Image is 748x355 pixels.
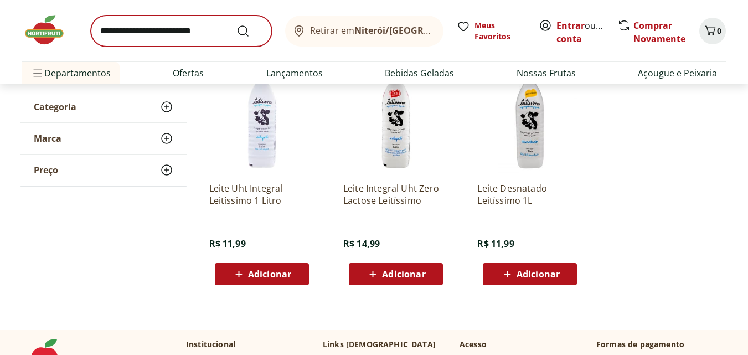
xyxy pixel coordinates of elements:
[477,68,582,173] img: Leite Desnatado Leitíssimo 1L
[34,164,58,176] span: Preço
[517,270,560,279] span: Adicionar
[477,238,514,250] span: R$ 11,99
[349,263,443,285] button: Adicionar
[186,339,235,350] p: Institucional
[474,20,525,42] span: Meus Favoritos
[385,66,454,80] a: Bebidas Geladas
[556,19,585,32] a: Entrar
[343,68,448,173] img: Leite Integral Uht Zero Lactose Leitíssimo
[717,25,721,36] span: 0
[477,182,582,207] a: Leite Desnatado Leitíssimo 1L
[382,270,425,279] span: Adicionar
[22,13,78,47] img: Hortifruti
[460,339,487,350] p: Acesso
[457,20,525,42] a: Meus Favoritos
[699,18,726,44] button: Carrinho
[236,24,263,38] button: Submit Search
[34,101,76,112] span: Categoria
[173,66,204,80] a: Ofertas
[354,24,481,37] b: Niterói/[GEOGRAPHIC_DATA]
[34,133,61,144] span: Marca
[633,19,685,45] a: Comprar Novamente
[215,263,309,285] button: Adicionar
[556,19,606,45] span: ou
[638,66,717,80] a: Açougue e Peixaria
[310,25,432,35] span: Retirar em
[20,123,187,154] button: Marca
[209,238,246,250] span: R$ 11,99
[285,16,443,47] button: Retirar emNiterói/[GEOGRAPHIC_DATA]
[31,60,111,86] span: Departamentos
[483,263,577,285] button: Adicionar
[343,182,448,207] a: Leite Integral Uht Zero Lactose Leitíssimo
[209,182,314,207] a: Leite Uht Integral Leitíssimo 1 Litro
[556,19,617,45] a: Criar conta
[266,66,323,80] a: Lançamentos
[20,155,187,186] button: Preço
[209,68,314,173] img: Leite Uht Integral Leitíssimo 1 Litro
[323,339,436,350] p: Links [DEMOGRAPHIC_DATA]
[248,270,291,279] span: Adicionar
[20,91,187,122] button: Categoria
[31,60,44,86] button: Menu
[596,339,726,350] p: Formas de pagamento
[517,66,576,80] a: Nossas Frutas
[91,16,272,47] input: search
[343,238,380,250] span: R$ 14,99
